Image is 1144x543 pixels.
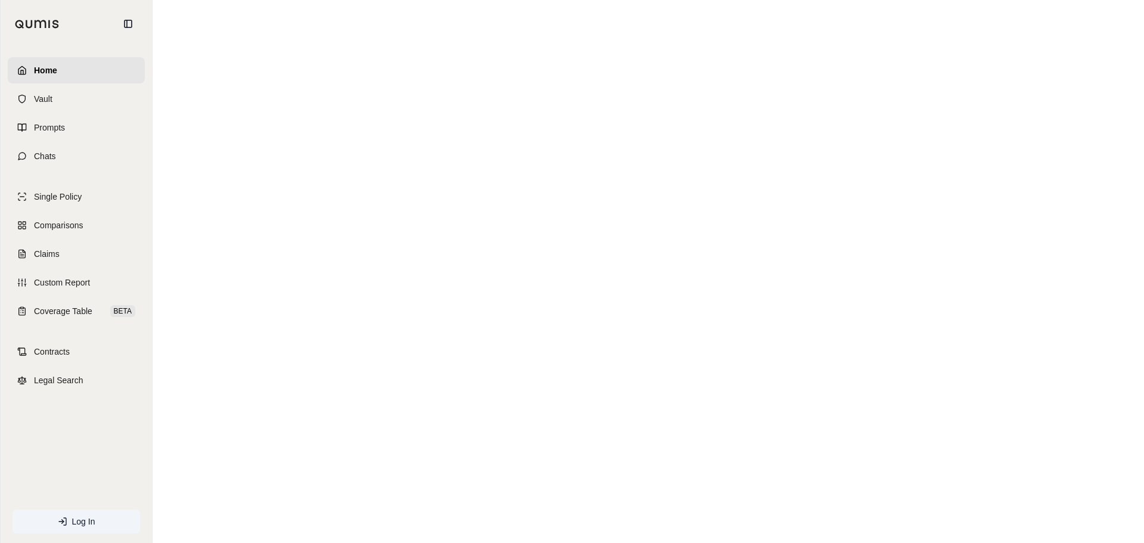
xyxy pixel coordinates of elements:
span: BETA [110,305,135,317]
span: Legal Search [34,374,83,386]
a: Chats [8,143,145,169]
span: Single Policy [34,191,82,203]
a: Comparisons [8,212,145,238]
a: Vault [8,86,145,112]
span: Prompts [34,122,65,134]
a: Claims [8,241,145,267]
span: Vault [34,93,52,105]
span: Coverage Table [34,305,92,317]
a: Prompts [8,114,145,141]
span: Contracts [34,346,70,358]
a: Contracts [8,339,145,365]
a: Legal Search [8,367,145,393]
img: Qumis Logo [15,20,60,29]
span: Custom Report [34,277,90,288]
a: Log In [13,510,140,533]
button: Collapse sidebar [119,14,138,33]
a: Single Policy [8,184,145,210]
span: Comparisons [34,219,83,231]
span: Chats [34,150,56,162]
span: Claims [34,248,60,260]
a: Home [8,57,145,83]
a: Coverage TableBETA [8,298,145,324]
a: Custom Report [8,269,145,296]
span: Home [34,64,57,76]
span: Log In [72,516,95,528]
